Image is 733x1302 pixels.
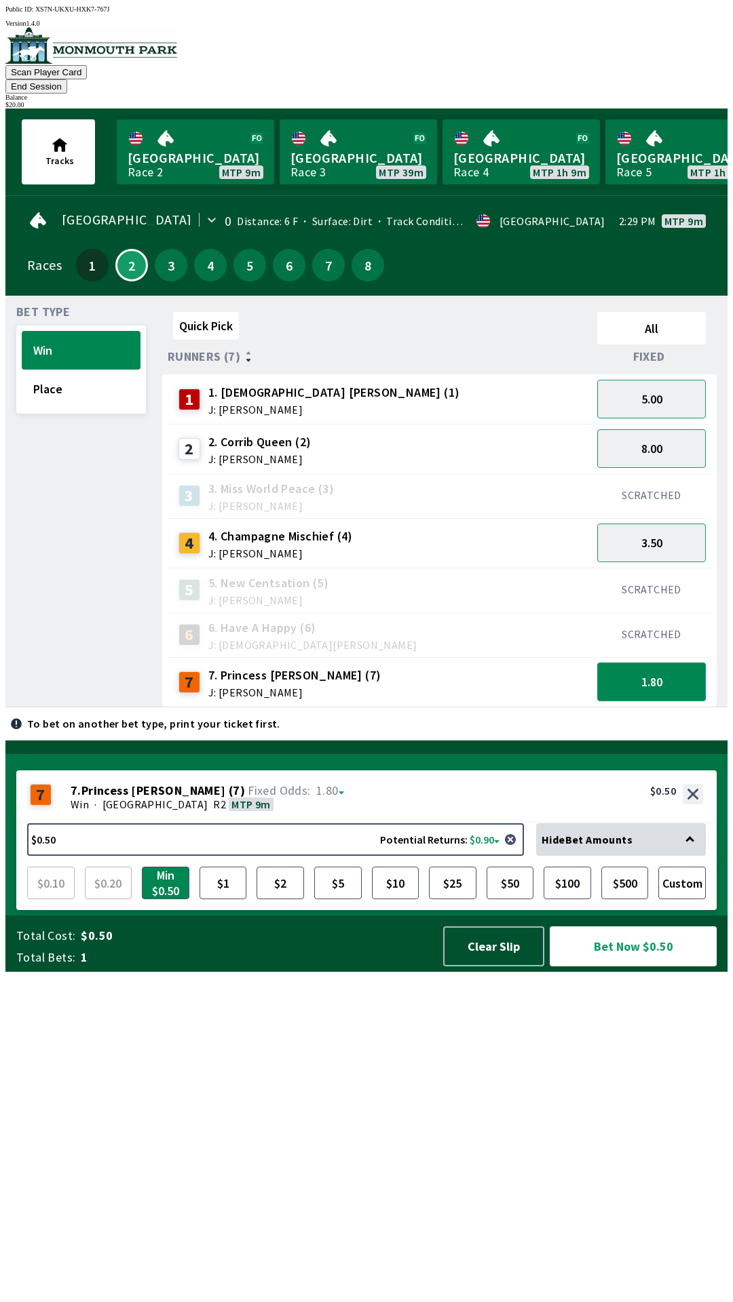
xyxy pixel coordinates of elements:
[597,488,706,502] div: SCRATCHED
[102,797,208,811] span: [GEOGRAPHIC_DATA]
[597,627,706,641] div: SCRATCHED
[168,350,592,363] div: Runners (7)
[208,480,334,498] span: 3. Miss World Peace (3)
[597,312,706,344] button: All
[178,389,200,410] div: 1
[16,928,75,944] span: Total Cost:
[27,260,62,271] div: Races
[79,260,105,270] span: 1
[664,216,703,226] span: MTP 9m
[120,262,143,269] span: 2
[658,867,706,899] button: Custom
[203,870,244,896] span: $1
[115,249,148,281] button: 2
[208,595,328,606] span: J: [PERSON_NAME]
[432,870,473,896] span: $25
[375,870,416,896] span: $10
[71,797,89,811] span: Win
[312,249,345,281] button: 7
[318,870,358,896] span: $5
[208,404,460,415] span: J: [PERSON_NAME]
[290,167,326,178] div: Race 3
[500,216,605,226] div: [GEOGRAPHIC_DATA]
[222,167,261,178] span: MTP 9m
[213,797,226,811] span: R2
[117,119,274,184] a: [GEOGRAPHIC_DATA]Race 2MTP 9m
[257,867,304,899] button: $2
[76,249,109,281] button: 1
[550,926,717,966] button: Bet Now $0.50
[178,579,200,601] div: 5
[298,214,373,228] span: Surface: Dirt
[168,351,240,362] span: Runners (7)
[208,639,417,650] span: J: [DEMOGRAPHIC_DATA][PERSON_NAME]
[198,260,223,270] span: 4
[22,331,140,370] button: Win
[158,260,184,270] span: 3
[355,260,381,270] span: 8
[619,216,656,226] span: 2:29 PM
[597,429,706,468] button: 8.00
[208,548,353,559] span: J: [PERSON_NAME]
[94,797,96,811] span: ·
[208,687,381,698] span: J: [PERSON_NAME]
[373,214,490,228] span: Track Condition: Fast
[490,870,531,896] span: $50
[208,619,417,637] span: 6. Have A Happy (6)
[178,624,200,646] div: 6
[533,167,586,178] span: MTP 1h 9m
[641,441,662,456] span: 8.00
[5,27,177,64] img: venue logo
[62,214,192,225] span: [GEOGRAPHIC_DATA]
[208,574,328,592] span: 5. New Centsation (5)
[33,342,129,358] span: Win
[379,167,424,178] span: MTP 39m
[81,784,226,797] span: Princess [PERSON_NAME]
[22,119,95,184] button: Tracks
[316,783,339,798] span: 1.80
[372,867,419,899] button: $10
[208,667,381,684] span: 7. Princess [PERSON_NAME] (7)
[662,870,702,896] span: Custom
[314,867,362,899] button: $5
[128,149,263,167] span: [GEOGRAPHIC_DATA]
[601,867,649,899] button: $500
[650,784,676,797] div: $0.50
[208,433,312,451] span: 2. Corrib Queen (2)
[5,94,728,101] div: Balance
[547,870,588,896] span: $100
[16,949,75,966] span: Total Bets:
[27,823,524,856] button: $0.50Potential Returns: $0.90
[208,528,353,545] span: 4. Champagne Mischief (4)
[229,784,245,797] span: ( 7 )
[178,438,200,460] div: 2
[290,149,426,167] span: [GEOGRAPHIC_DATA]
[5,5,728,13] div: Public ID:
[616,167,652,178] div: Race 5
[443,119,600,184] a: [GEOGRAPHIC_DATA]Race 4MTP 1h 9m
[45,155,74,167] span: Tracks
[231,797,270,811] span: MTP 9m
[597,583,706,596] div: SCRATCHED
[5,65,87,79] button: Scan Player Card
[173,312,239,340] button: Quick Pick
[273,249,305,281] button: 6
[35,5,109,13] span: XS7N-UKXU-HXK7-767J
[455,939,532,954] span: Clear Slip
[5,101,728,108] div: $ 20.00
[603,321,700,336] span: All
[260,870,301,896] span: $2
[233,249,266,281] button: 5
[597,380,706,418] button: 5.00
[542,833,633,846] span: Hide Bet Amounts
[597,663,706,701] button: 1.80
[592,350,711,363] div: Fixed
[5,20,728,27] div: Version 1.4.0
[16,307,70,317] span: Bet Type
[71,784,81,797] span: 7 .
[208,500,334,511] span: J: [PERSON_NAME]
[33,381,129,397] span: Place
[237,260,263,270] span: 5
[280,119,437,184] a: [GEOGRAPHIC_DATA]Race 3MTP 39m
[453,167,489,178] div: Race 4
